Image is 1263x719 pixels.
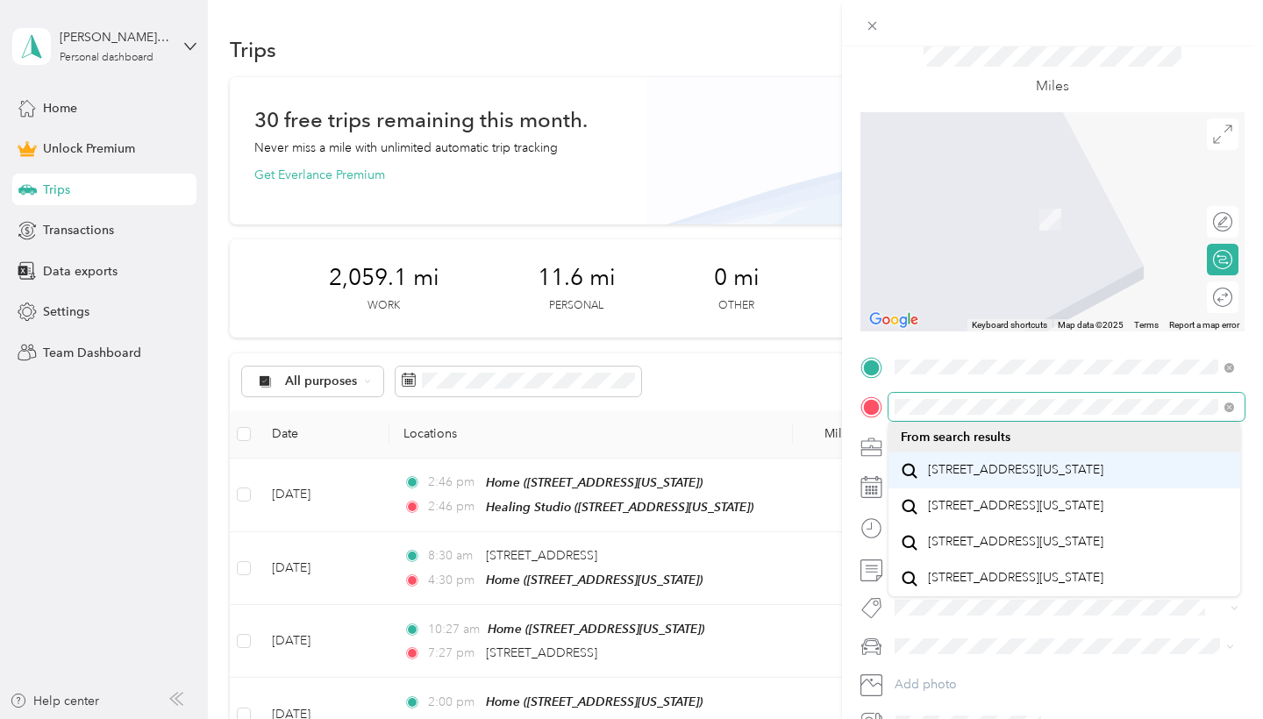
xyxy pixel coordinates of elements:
[972,319,1047,331] button: Keyboard shortcuts
[1036,75,1069,97] p: Miles
[865,309,923,331] a: Open this area in Google Maps (opens a new window)
[928,498,1103,514] span: [STREET_ADDRESS][US_STATE]
[865,309,923,331] img: Google
[928,462,1103,478] span: [STREET_ADDRESS][US_STATE]
[888,673,1245,697] button: Add photo
[1058,320,1124,330] span: Map data ©2025
[1134,320,1159,330] a: Terms (opens in new tab)
[928,534,1103,550] span: [STREET_ADDRESS][US_STATE]
[1165,621,1263,719] iframe: Everlance-gr Chat Button Frame
[901,430,1010,445] span: From search results
[1169,320,1239,330] a: Report a map error
[928,570,1103,586] span: [STREET_ADDRESS][US_STATE]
